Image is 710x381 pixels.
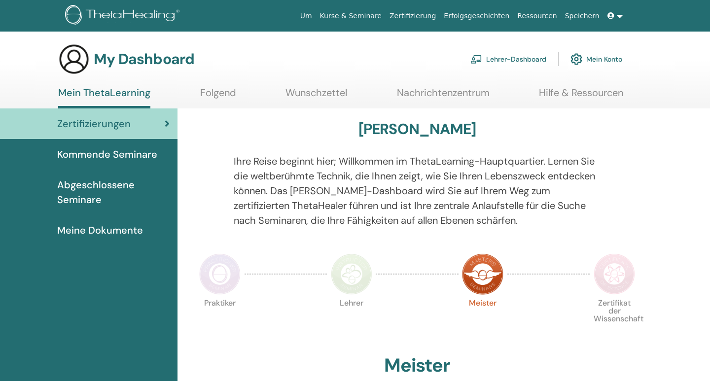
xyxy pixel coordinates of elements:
[470,55,482,64] img: chalkboard-teacher.svg
[594,299,635,341] p: Zertifikat der Wissenschaft
[331,299,372,341] p: Lehrer
[570,51,582,68] img: cog.svg
[440,7,513,25] a: Erfolgsgeschichten
[200,87,236,106] a: Folgend
[296,7,316,25] a: Um
[57,147,157,162] span: Kommende Seminare
[94,50,194,68] h3: My Dashboard
[561,7,603,25] a: Speichern
[397,87,490,106] a: Nachrichtenzentrum
[316,7,386,25] a: Kurse & Seminare
[462,299,503,341] p: Meister
[331,253,372,295] img: Instructor
[234,154,601,228] p: Ihre Reise beginnt hier; Willkommen im ThetaLearning-Hauptquartier. Lernen Sie die weltberühmte T...
[539,87,623,106] a: Hilfe & Ressourcen
[358,120,476,138] h3: [PERSON_NAME]
[58,43,90,75] img: generic-user-icon.jpg
[285,87,347,106] a: Wunschzettel
[65,5,183,27] img: logo.png
[57,177,170,207] span: Abgeschlossene Seminare
[513,7,561,25] a: Ressourcen
[199,253,241,295] img: Practitioner
[386,7,440,25] a: Zertifizierung
[58,87,150,108] a: Mein ThetaLearning
[570,48,622,70] a: Mein Konto
[57,223,143,238] span: Meine Dokumente
[57,116,131,131] span: Zertifizierungen
[384,354,450,377] h2: Meister
[462,253,503,295] img: Master
[594,253,635,295] img: Certificate of Science
[470,48,546,70] a: Lehrer-Dashboard
[199,299,241,341] p: Praktiker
